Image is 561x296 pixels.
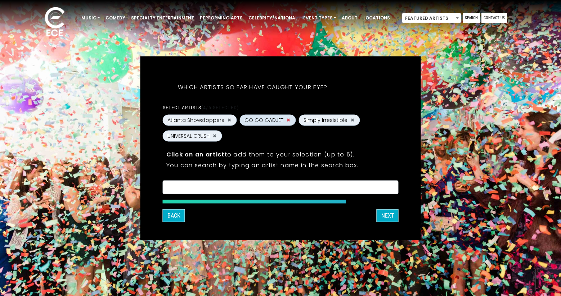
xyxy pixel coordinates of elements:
label: Select artists [163,104,239,110]
p: to add them to your selection (up to 5). [166,150,395,159]
button: Next [377,209,399,222]
textarea: Search [167,185,394,191]
a: Specialty Entertainment [128,12,197,24]
button: Remove UNIVERSAL CRUSH [212,133,217,139]
button: Remove Atlanta Showstoppers [226,117,232,123]
img: ece_new_logo_whitev2-1.png [37,5,73,40]
span: UNIVERSAL CRUSH [167,132,210,140]
button: Remove GO GO GADJET [286,117,291,123]
a: Music [78,12,103,24]
span: (4/5 selected) [201,104,239,110]
strong: Click on an artist [166,150,225,158]
span: GO GO GADJET [244,116,283,124]
a: Search [463,13,480,23]
a: Locations [360,12,393,24]
button: Remove Simply Irresistible [350,117,355,123]
a: Contact Us [481,13,507,23]
a: Event Types [300,12,339,24]
a: Performing Arts [197,12,246,24]
h5: Which artists so far have caught your eye? [163,74,343,100]
a: Comedy [103,12,128,24]
a: Celebrity/National [246,12,300,24]
button: Back [163,209,185,222]
a: About [339,12,360,24]
span: Featured Artists [402,13,461,23]
p: You can search by typing an artist name in the search box. [166,160,395,169]
span: Simply Irresistible [304,116,347,124]
span: Atlanta Showstoppers [167,116,224,124]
